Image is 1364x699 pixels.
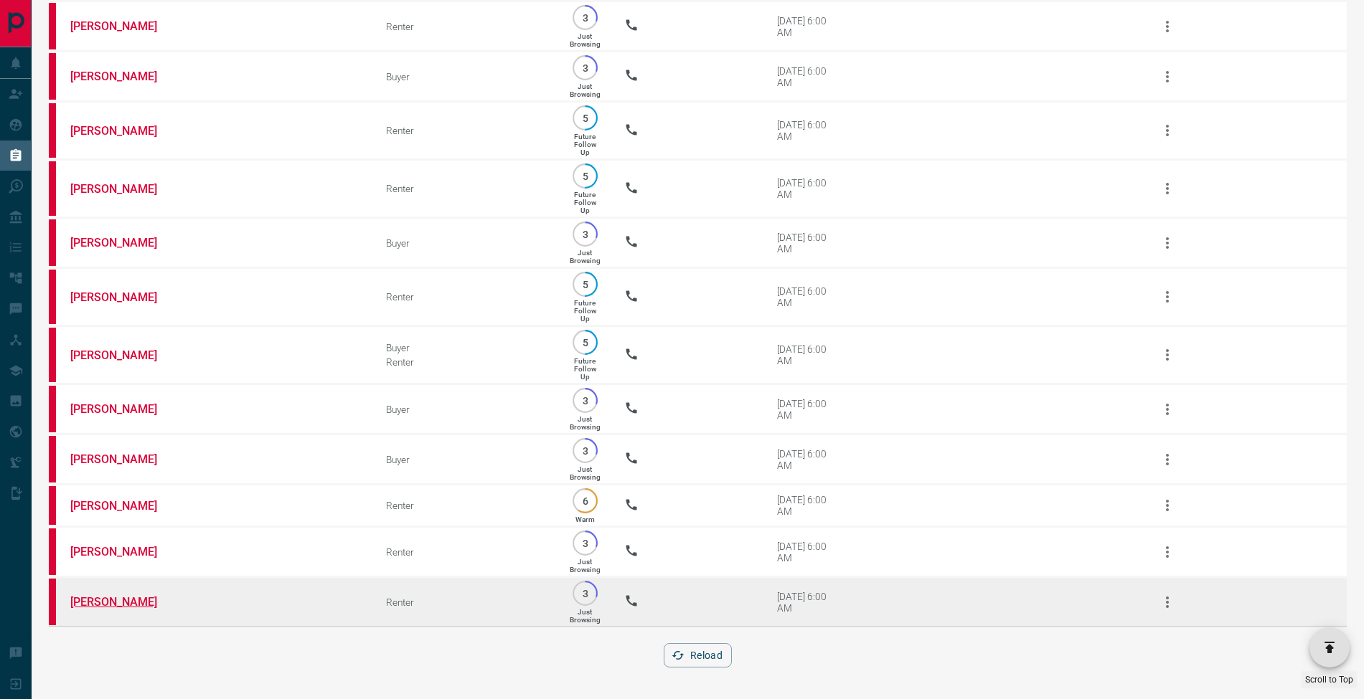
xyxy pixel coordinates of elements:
div: [DATE] 6:00 AM [777,398,838,421]
button: Reload [664,643,732,667]
div: property.ca [49,328,56,382]
div: property.ca [49,53,56,100]
a: [PERSON_NAME] [70,545,178,558]
p: 5 [580,337,591,348]
p: 6 [580,495,591,506]
div: Renter [386,596,546,608]
a: [PERSON_NAME] [70,452,178,466]
div: [DATE] 6:00 AM [777,65,838,88]
div: Buyer [386,237,546,249]
div: property.ca [49,3,56,49]
a: [PERSON_NAME] [70,348,178,362]
div: [DATE] 6:00 AM [777,232,838,255]
p: 3 [580,588,591,599]
div: Renter [386,356,546,368]
p: Just Browsing [570,608,601,624]
a: [PERSON_NAME] [70,236,178,249]
p: Just Browsing [570,558,601,574]
a: [PERSON_NAME] [70,290,178,304]
div: Renter [386,183,546,194]
div: [DATE] 6:00 AM [777,448,838,471]
div: [DATE] 6:00 AM [777,494,838,517]
a: [PERSON_NAME] [70,70,178,83]
p: 3 [580,62,591,73]
p: Future Follow Up [574,191,596,214]
p: 3 [580,229,591,239]
span: Scroll to Top [1305,675,1353,685]
div: Buyer [386,71,546,82]
div: [DATE] 6:00 AM [777,119,838,142]
a: [PERSON_NAME] [70,499,178,513]
p: Future Follow Up [574,299,596,323]
div: property.ca [49,579,56,625]
p: Future Follow Up [574,133,596,156]
p: 5 [580,113,591,123]
p: Just Browsing [570,465,601,481]
p: Just Browsing [570,82,601,98]
div: Renter [386,546,546,558]
p: 3 [580,395,591,406]
div: property.ca [49,270,56,324]
a: [PERSON_NAME] [70,19,178,33]
div: [DATE] 6:00 AM [777,177,838,200]
p: 3 [580,445,591,456]
div: Renter [386,21,546,32]
div: property.ca [49,219,56,266]
div: [DATE] 6:00 AM [777,541,838,564]
a: [PERSON_NAME] [70,402,178,416]
p: 5 [580,279,591,290]
div: Buyer [386,342,546,353]
div: [DATE] 6:00 AM [777,15,838,38]
a: [PERSON_NAME] [70,124,178,138]
p: Just Browsing [570,32,601,48]
p: 3 [580,538,591,548]
div: [DATE] 6:00 AM [777,591,838,614]
p: Just Browsing [570,415,601,431]
div: property.ca [49,103,56,158]
div: property.ca [49,386,56,432]
p: Future Follow Up [574,357,596,381]
p: Just Browsing [570,249,601,265]
div: Renter [386,125,546,136]
div: Buyer [386,404,546,415]
div: Renter [386,291,546,303]
div: property.ca [49,161,56,216]
div: property.ca [49,486,56,525]
div: property.ca [49,528,56,575]
a: [PERSON_NAME] [70,182,178,196]
p: 3 [580,12,591,23]
div: Buyer [386,454,546,465]
div: [DATE] 6:00 AM [777,343,838,366]
div: Renter [386,500,546,511]
div: [DATE] 6:00 AM [777,285,838,308]
a: [PERSON_NAME] [70,595,178,609]
p: 5 [580,171,591,181]
p: Warm [575,515,595,523]
div: property.ca [49,436,56,482]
